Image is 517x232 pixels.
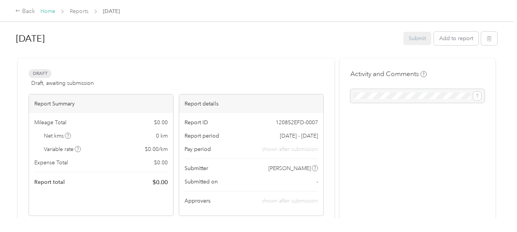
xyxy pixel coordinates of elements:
span: $ 0.00 [154,118,168,127]
span: Net kms [44,132,71,140]
span: shown after submission [262,198,318,204]
div: Report details [179,94,323,113]
span: Report total [34,178,65,186]
span: Mileage Total [34,118,66,127]
span: Variable rate [44,145,81,153]
span: Draft [29,69,51,78]
div: Report Summary [29,94,173,113]
span: [DATE] [103,7,120,15]
span: Submitted on [185,178,218,186]
span: 0 km [156,132,168,140]
h4: Activity and Comments [350,69,427,79]
span: $ 0.00 / km [145,145,168,153]
button: Add to report [434,32,478,45]
span: [DATE] - [DATE] [280,132,318,140]
span: - [316,178,318,186]
span: Draft, awaiting submission [31,79,94,87]
span: 120852EFD-0007 [276,118,318,127]
a: Reports [70,8,88,15]
span: Submitter [185,164,208,172]
span: Report ID [185,118,208,127]
span: Approvers [185,197,210,205]
span: Expense Total [34,159,68,167]
div: Back [15,7,35,16]
span: [PERSON_NAME] [268,164,311,172]
h1: Sept 2025 [16,29,398,48]
a: Home [40,8,55,15]
span: Report period [185,132,219,140]
span: $ 0.00 [154,159,168,167]
span: $ 0.00 [153,178,168,187]
iframe: Everlance-gr Chat Button Frame [474,189,517,232]
span: shown after submission [262,145,318,153]
span: Pay period [185,145,211,153]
